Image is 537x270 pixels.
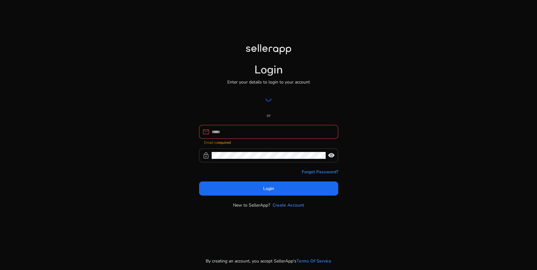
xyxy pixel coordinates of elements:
[263,185,274,192] span: Login
[217,140,231,145] strong: required
[233,202,270,208] p: New to SellerApp?
[202,128,210,136] span: mail
[328,152,335,159] span: visibility
[227,79,310,85] p: Enter your details to login to your account
[273,202,304,208] a: Create Account
[254,63,283,77] h1: Login
[204,139,333,145] mat-error: Email is
[202,152,210,159] span: lock
[296,258,331,264] a: Terms Of Service
[199,181,338,196] button: Login
[302,169,338,175] a: Forgot Password?
[199,112,338,119] p: or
